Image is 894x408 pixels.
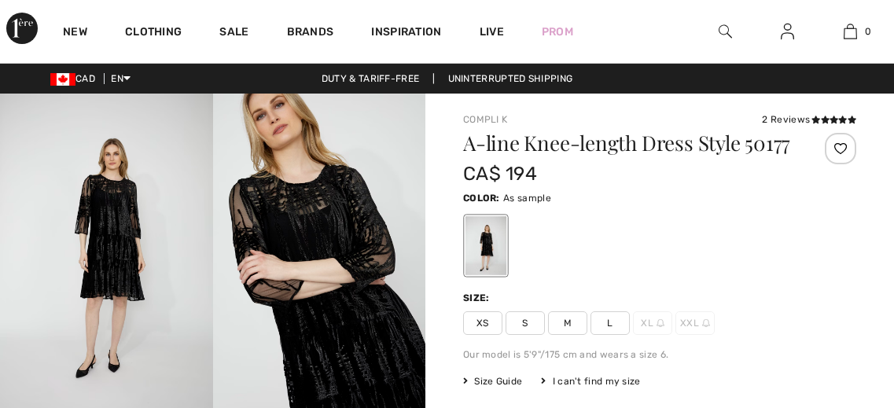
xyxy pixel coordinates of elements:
[541,374,640,388] div: I can't find my size
[463,347,856,362] div: Our model is 5'9"/175 cm and wears a size 6.
[506,311,545,335] span: S
[480,24,504,40] a: Live
[463,291,493,305] div: Size:
[463,193,500,204] span: Color:
[463,374,522,388] span: Size Guide
[865,24,871,39] span: 0
[548,311,587,335] span: M
[463,133,791,153] h1: A-line Knee-length Dress Style 50177
[633,311,672,335] span: XL
[463,163,537,185] span: CA$ 194
[463,311,502,335] span: XS
[768,22,807,42] a: Sign In
[50,73,101,84] span: CAD
[819,22,881,41] a: 0
[675,311,715,335] span: XXL
[762,112,856,127] div: 2 Reviews
[219,25,248,42] a: Sale
[657,319,664,327] img: ring-m.svg
[465,216,506,275] div: As sample
[719,22,732,41] img: search the website
[371,25,441,42] span: Inspiration
[503,193,551,204] span: As sample
[463,114,507,125] a: Compli K
[590,311,630,335] span: L
[63,25,87,42] a: New
[6,13,38,44] img: 1ère Avenue
[50,73,75,86] img: Canadian Dollar
[844,22,857,41] img: My Bag
[111,73,131,84] span: EN
[542,24,573,40] a: Prom
[125,25,182,42] a: Clothing
[287,25,334,42] a: Brands
[702,319,710,327] img: ring-m.svg
[781,22,794,41] img: My Info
